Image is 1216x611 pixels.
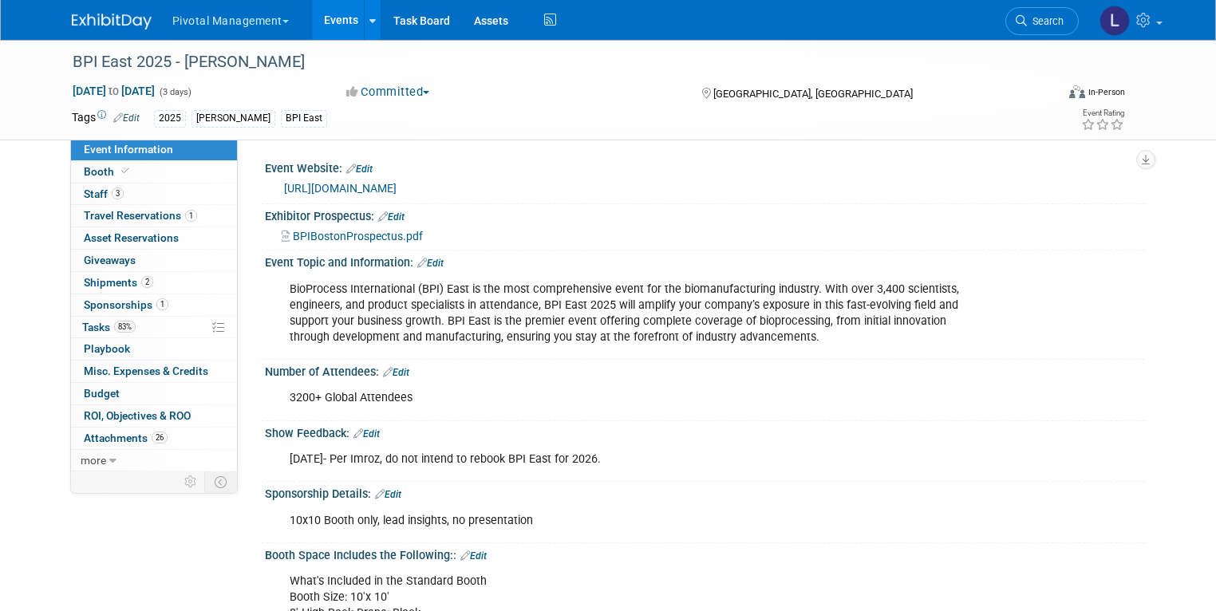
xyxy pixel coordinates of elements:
a: Edit [353,428,380,440]
div: BPI East [281,110,327,127]
span: 1 [156,298,168,310]
a: [URL][DOMAIN_NAME] [284,182,397,195]
span: Travel Reservations [84,209,197,222]
a: Search [1005,7,1079,35]
span: 1 [185,210,197,222]
a: Travel Reservations1 [71,205,237,227]
a: Sponsorships1 [71,294,237,316]
span: Sponsorships [84,298,168,311]
a: Budget [71,383,237,404]
div: In-Person [1088,86,1125,98]
td: Personalize Event Tab Strip [177,471,205,492]
span: [DATE] [DATE] [72,84,156,98]
a: Asset Reservations [71,227,237,249]
div: [DATE]- Per Imroz, do not intend to rebook BPI East for 2026. [278,443,974,475]
a: BPIBostonProspectus.pdf [282,230,423,242]
a: Edit [378,211,405,223]
td: Toggle Event Tabs [204,471,237,492]
a: Shipments2 [71,272,237,294]
span: 26 [152,432,168,443]
div: [PERSON_NAME] [191,110,275,127]
a: Playbook [71,338,237,360]
div: Sponsorship Details: [265,482,1145,503]
a: Edit [460,550,487,562]
a: Edit [383,367,409,378]
a: Giveaways [71,250,237,271]
a: Edit [346,164,373,175]
span: Shipments [84,276,153,289]
a: more [71,450,237,471]
a: Misc. Expenses & Credits [71,361,237,382]
span: Tasks [82,321,136,333]
span: Playbook [84,342,130,355]
span: 3 [112,187,124,199]
td: Tags [72,109,140,128]
a: Edit [375,489,401,500]
span: ROI, Objectives & ROO [84,409,191,422]
div: Number of Attendees: [265,360,1145,380]
div: Event Topic and Information: [265,250,1145,271]
div: 3200+ Global Attendees [278,382,974,414]
div: BPI East 2025 - [PERSON_NAME] [67,48,1036,77]
span: Attachments [84,432,168,444]
div: 10x10 Booth only, lead insights, no presentation [278,505,974,537]
span: Search [1027,15,1064,27]
img: Format-Inperson.png [1069,85,1085,98]
span: (3 days) [158,87,191,97]
div: Event Website: [265,156,1145,177]
span: Event Information [84,143,173,156]
div: Event Rating [1081,109,1124,117]
div: Show Feedback: [265,421,1145,442]
span: Misc. Expenses & Credits [84,365,208,377]
span: Booth [84,165,132,178]
div: Exhibitor Prospectus: [265,204,1145,225]
div: BioProcess International (BPI) East is the most comprehensive event for the biomanufacturing indu... [278,274,974,353]
a: Booth [71,161,237,183]
span: Budget [84,387,120,400]
span: to [106,85,121,97]
a: Attachments26 [71,428,237,449]
a: Edit [417,258,444,269]
span: Asset Reservations [84,231,179,244]
a: Event Information [71,139,237,160]
span: more [81,454,106,467]
a: Tasks83% [71,317,237,338]
span: Staff [84,187,124,200]
div: Booth Space Includes the Following:: [265,543,1145,564]
img: Leslie Pelton [1100,6,1130,36]
span: Giveaways [84,254,136,266]
span: BPIBostonProspectus.pdf [293,230,423,242]
span: [GEOGRAPHIC_DATA], [GEOGRAPHIC_DATA] [713,88,913,100]
a: Staff3 [71,183,237,205]
div: Event Format [969,83,1125,107]
span: 83% [114,321,136,333]
span: 2 [141,276,153,288]
div: 2025 [154,110,186,127]
img: ExhibitDay [72,14,152,30]
i: Booth reservation complete [121,167,129,175]
button: Committed [341,84,436,101]
a: ROI, Objectives & ROO [71,405,237,427]
a: Edit [113,112,140,124]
